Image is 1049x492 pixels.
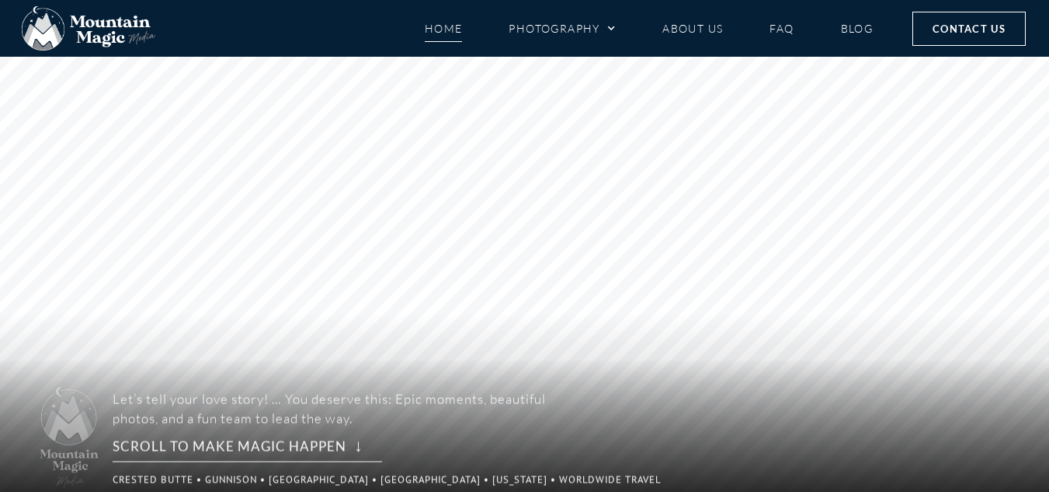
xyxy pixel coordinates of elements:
[113,389,546,427] p: Let’s tell your love story! … You deserve this: Epic moments, beautiful photos, and a fun team to...
[425,15,874,42] nav: Menu
[354,433,363,454] span: ↓
[509,15,616,42] a: Photography
[933,20,1006,37] span: Contact Us
[425,15,463,42] a: Home
[912,12,1026,46] a: Contact Us
[36,384,103,491] img: Mountain Magic Media photography logo Crested Butte Photographer
[841,15,874,42] a: Blog
[22,6,155,51] img: Mountain Magic Media photography logo Crested Butte Photographer
[113,469,560,490] p: Crested Butte • Gunnison • [GEOGRAPHIC_DATA] • [GEOGRAPHIC_DATA] • [US_STATE] • Worldwide Travel
[769,15,794,42] a: FAQ
[113,436,382,462] rs-layer: Scroll to make magic happen
[662,15,723,42] a: About Us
